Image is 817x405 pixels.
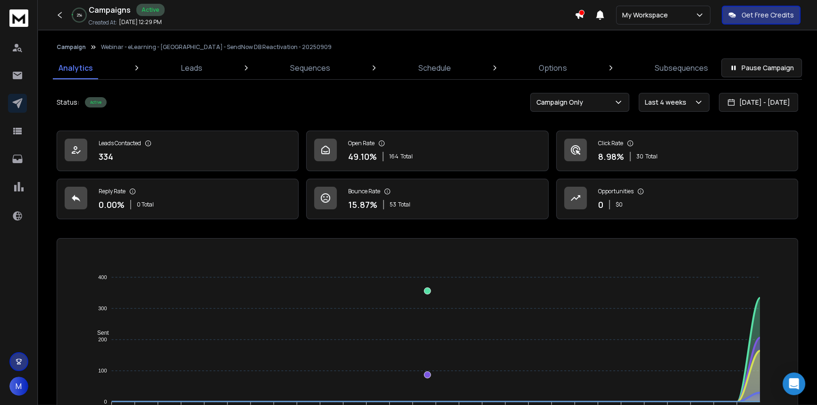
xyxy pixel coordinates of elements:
p: Subsequences [655,62,708,74]
button: M [9,377,28,396]
a: Opportunities0$0 [556,179,798,219]
a: Reply Rate0.00%0 Total [57,179,299,219]
span: 164 [389,153,399,160]
button: Pause Campaign [721,58,802,77]
p: Click Rate [598,140,623,147]
p: 2 % [77,12,82,18]
button: [DATE] - [DATE] [719,93,798,112]
tspan: 100 [98,368,107,373]
p: [DATE] 12:29 PM [119,18,162,26]
p: Webinar - eLearning - [GEOGRAPHIC_DATA] - SendNow DB Reactivation - 20250909 [101,43,332,51]
a: Open Rate49.10%164Total [306,131,548,171]
p: 49.10 % [348,150,377,163]
a: Click Rate8.98%30Total [556,131,798,171]
a: Bounce Rate15.87%53Total [306,179,548,219]
p: 0 [598,198,603,211]
span: Total [400,153,413,160]
button: Get Free Credits [722,6,800,25]
p: 0 Total [137,201,154,208]
p: Sequences [290,62,330,74]
p: $ 0 [616,201,623,208]
span: 30 [636,153,643,160]
div: Open Intercom Messenger [783,372,805,395]
p: Get Free Credits [742,10,794,20]
p: Campaign Only [536,98,587,107]
div: Active [85,97,107,107]
span: Total [645,153,658,160]
tspan: 200 [98,337,107,342]
p: Status: [57,98,79,107]
h1: Campaigns [89,4,131,16]
button: Campaign [57,43,86,51]
p: 8.98 % [598,150,624,163]
p: 15.87 % [348,198,377,211]
p: Created At: [89,19,117,26]
p: Options [539,62,567,74]
p: Bounce Rate [348,188,380,195]
tspan: 400 [98,274,107,280]
a: Leads [175,57,208,79]
div: Active [136,4,165,16]
p: Schedule [418,62,451,74]
p: Last 4 weeks [645,98,690,107]
tspan: 300 [98,306,107,311]
p: Leads Contacted [99,140,141,147]
a: Options [533,57,572,79]
a: Sequences [284,57,336,79]
p: Leads [181,62,202,74]
p: Analytics [58,62,93,74]
p: Open Rate [348,140,375,147]
img: logo [9,9,28,27]
a: Leads Contacted334 [57,131,299,171]
a: Analytics [53,57,99,79]
p: 334 [99,150,113,163]
p: 0.00 % [99,198,125,211]
p: My Workspace [622,10,672,20]
span: 53 [390,201,396,208]
span: Total [398,201,410,208]
p: Opportunities [598,188,634,195]
tspan: 0 [104,399,107,405]
a: Schedule [413,57,457,79]
p: Reply Rate [99,188,125,195]
span: Sent [90,330,109,336]
a: Subsequences [649,57,714,79]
